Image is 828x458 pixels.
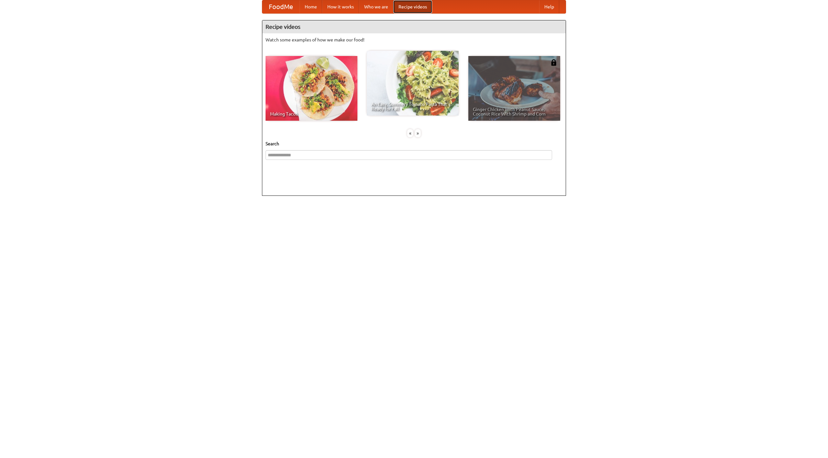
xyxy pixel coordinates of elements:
a: FoodMe [262,0,300,13]
div: « [407,129,413,137]
a: Making Tacos [266,56,357,121]
h5: Search [266,140,562,147]
a: An Easy, Summery Tomato Pasta That's Ready for Fall [367,51,459,116]
span: An Easy, Summery Tomato Pasta That's Ready for Fall [371,102,454,111]
a: Who we are [359,0,393,13]
p: Watch some examples of how we make our food! [266,37,562,43]
a: Recipe videos [393,0,432,13]
a: Help [539,0,559,13]
h4: Recipe videos [262,20,566,33]
a: Home [300,0,322,13]
span: Making Tacos [270,112,353,116]
a: How it works [322,0,359,13]
div: » [415,129,421,137]
img: 483408.png [550,59,557,66]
